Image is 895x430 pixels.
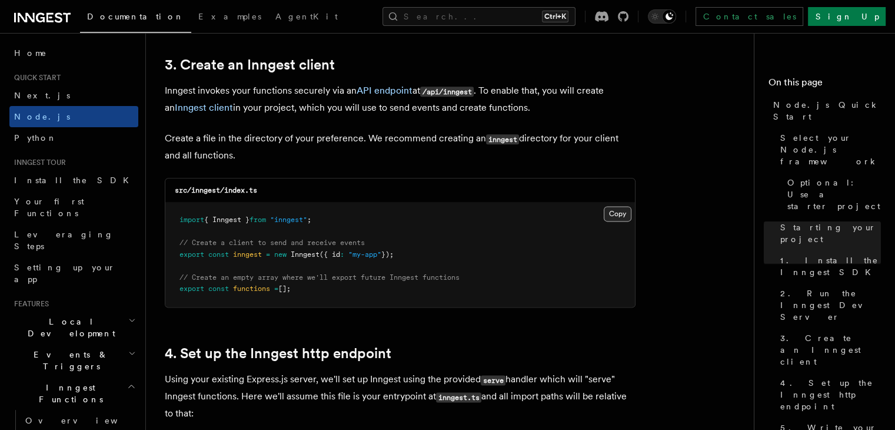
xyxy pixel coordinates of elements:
a: Starting your project [776,217,881,250]
span: Overview [25,416,147,425]
span: Examples [198,12,261,21]
span: = [266,250,270,259]
code: /api/inngest [420,87,474,97]
span: functions [233,285,270,293]
span: 3. Create an Inngest client [780,332,881,368]
span: "inngest" [270,216,307,224]
a: Python [9,127,138,148]
a: Select your Node.js framework [776,127,881,172]
a: API endpoint [357,85,412,96]
span: AgentKit [275,12,338,21]
span: "my-app" [348,250,381,259]
a: Node.js [9,106,138,127]
span: // Create an empty array where we'll export future Inngest functions [179,273,460,282]
span: Node.js [14,112,70,121]
code: inngest.ts [436,392,481,402]
a: Optional: Use a starter project [783,172,881,217]
span: { Inngest } [204,216,249,224]
button: Local Development [9,311,138,344]
a: 3. Create an Inngest client [776,328,881,372]
code: src/inngest/index.ts [175,186,257,194]
span: Setting up your app [14,263,115,284]
a: 4. Set up the Inngest http endpoint [776,372,881,417]
span: ; [307,216,311,224]
span: Install the SDK [14,176,136,185]
button: Events & Triggers [9,344,138,377]
span: Node.js Quick Start [773,99,881,123]
button: Inngest Functions [9,377,138,410]
span: new [274,250,287,259]
button: Search...Ctrl+K [382,7,575,26]
a: Node.js Quick Start [768,94,881,127]
code: serve [481,375,505,385]
span: ({ id [320,250,340,259]
span: Optional: Use a starter project [787,177,881,212]
span: Documentation [87,12,184,21]
span: Inngest [291,250,320,259]
span: Python [14,133,57,143]
span: Local Development [9,316,128,339]
span: Quick start [9,73,61,82]
p: Using your existing Express.js server, we'll set up Inngest using the provided handler which will... [165,371,636,422]
span: : [340,250,344,259]
span: []; [278,285,291,293]
span: Starting your project [780,221,881,245]
a: Examples [191,4,268,32]
span: }); [381,250,394,259]
span: Inngest tour [9,158,66,167]
span: // Create a client to send and receive events [179,239,365,247]
span: export [179,285,204,293]
span: from [249,216,266,224]
span: Home [14,47,47,59]
a: Next.js [9,85,138,106]
h4: On this page [768,75,881,94]
code: inngest [486,134,519,144]
span: Features [9,299,49,309]
kbd: Ctrl+K [542,11,568,22]
a: 1. Install the Inngest SDK [776,250,881,283]
a: Home [9,42,138,64]
a: 4. Set up the Inngest http endpoint [165,345,391,362]
a: AgentKit [268,4,345,32]
button: Toggle dark mode [648,9,676,24]
span: 4. Set up the Inngest http endpoint [780,377,881,412]
span: 2. Run the Inngest Dev Server [780,287,881,323]
span: const [208,250,229,259]
span: Events & Triggers [9,349,128,372]
a: 2. Run the Inngest Dev Server [776,283,881,328]
a: Leveraging Steps [9,224,138,257]
a: Documentation [80,4,191,33]
button: Copy [604,206,631,221]
span: Select your Node.js framework [780,132,881,167]
span: Inngest Functions [9,382,127,405]
span: = [274,285,278,293]
p: Inngest invokes your functions securely via an at . To enable that, you will create an in your pr... [165,82,636,116]
span: Next.js [14,91,70,100]
a: Inngest client [175,102,233,113]
span: import [179,216,204,224]
a: Your first Functions [9,191,138,224]
span: Your first Functions [14,197,84,218]
a: Contact sales [696,7,803,26]
a: 3. Create an Inngest client [165,57,335,73]
span: Leveraging Steps [14,230,114,251]
a: Sign Up [808,7,886,26]
span: 1. Install the Inngest SDK [780,254,881,278]
a: Install the SDK [9,170,138,191]
a: Setting up your app [9,257,138,290]
span: export [179,250,204,259]
p: Create a file in the directory of your preference. We recommend creating an directory for your cl... [165,130,636,164]
span: inngest [233,250,262,259]
span: const [208,285,229,293]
